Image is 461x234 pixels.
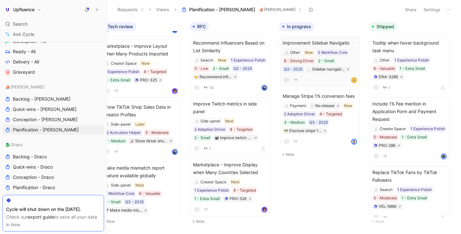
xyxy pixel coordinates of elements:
div: In progressNew [277,19,366,162]
div: Next [231,179,239,185]
div: 5 - Moderate [374,134,397,140]
button: Settings [421,5,443,14]
div: 4 - Targeted [319,111,342,117]
div: 5 - Moderate [374,195,397,201]
div: Q3 - 2025 [284,66,303,72]
span: Recommend Influencers Based on List Similarity [193,39,267,54]
span: Make media mismatch report feature available globally [103,164,178,180]
span: ⛵️[PERSON_NAME] [5,84,44,90]
button: Requests [115,5,147,14]
a: Quick-wins - Draco [3,162,104,172]
a: Include 1% Fee mention in Application Form and Payment RequestCreator Space1 Experience Polish5 -... [369,97,449,163]
button: Views [153,5,172,14]
img: 💳 [284,129,288,133]
img: 📹 [215,136,219,140]
span: Planification - Draco [13,184,55,191]
span: Include 1% Fee mention in Application Form and Payment Request [372,100,447,123]
img: avatar [262,207,267,212]
img: 📈 [130,139,134,143]
span: Quick-wins - Draco [13,164,53,170]
div: 1 Experience Polish [394,57,429,63]
div: ⛵️[PERSON_NAME] [3,82,104,92]
div: 2 - Small [194,135,210,141]
div: Creator Space [200,179,226,185]
div: 6 - Valuable [374,65,395,72]
img: avatar [441,154,446,159]
div: Side-panel [111,182,131,188]
span: Delivery - All [13,59,39,65]
button: Shipped [369,22,397,31]
button: New [279,151,364,158]
div: 4 - Targeted [233,187,256,194]
div: 2 - Small [318,58,334,64]
a: Manage Stripe 1% conversion feesPaymentNow2 Adoption Driver4 - Targeted3 - MediumQ3 - 2025💳Disclo... [280,89,360,148]
button: New [369,218,453,225]
div: 1 Experience Polish [397,187,432,193]
div: Check our to save all your data in time. [6,213,101,229]
div: Creator Space [380,126,406,132]
span: Marketplace - Improve Display when Many Countries Selected [193,161,267,176]
div: 1 - Extra Small [194,196,220,202]
div: 1 Experience Polish [231,57,265,63]
div: 1 - Extra Small [401,134,427,140]
button: UpfluenceUpfluence [3,5,43,14]
div: PRO-286 [379,142,395,149]
span: Tooltip when hover background task menu [372,39,447,54]
span: In progress [287,23,311,30]
img: avatar [352,139,356,144]
div: 1 - Extra Small [400,65,425,72]
div: 1 Experience Polish [194,187,229,194]
a: Ask Cycle [3,29,104,39]
a: Show TikTok Shop Sales Data in Creator ProfilesSide-panelLater-2 Activation Helper5 - Moderate3 -... [101,100,181,159]
span: 1 [209,147,211,151]
span: 1 [388,86,390,90]
div: Now [305,49,313,56]
button: New [100,218,184,225]
div: 🐉 DracoBacklog - DracoQuick-wins - DracoConception - DracoPlanification - Draco [3,140,104,192]
div: Creator Space [111,60,137,67]
button: Tech review [100,22,136,31]
span: Backlog - Draco [13,154,47,160]
span: Ready - All [13,48,36,55]
span: Planification - [PERSON_NAME] [189,6,255,13]
button: Share [402,5,419,14]
div: Sidebar navigation improvement [312,66,344,72]
div: Cycle will shut down on the [DATE]. [6,205,101,213]
div: 1 Experience Polish [105,69,139,75]
div: Make media mismatch report feature available globally [110,207,142,213]
div: Search [200,57,213,63]
a: Conception - [PERSON_NAME] [3,115,104,124]
div: Tech reviewNew [97,19,187,229]
div: Disclose stripe 1percent conversion fees [289,128,321,134]
img: 🖱️ [307,67,311,71]
div: ShippedNew [366,19,456,229]
button: RFC [190,22,209,31]
div: 2 Adoption Driver [284,111,315,117]
span: Marketplace - Improve Layout when Many Products Imported [103,42,178,58]
div: Next [135,182,144,188]
span: 🐉 Draco [5,141,23,148]
img: Upfluence [4,6,11,13]
div: PRO-326 [230,196,247,202]
img: avatar [173,150,177,154]
a: Improvement Sidebar NavigationOtherNow3 Workflow Core8 - Strong Driver2 - SmallQ3 - 2025🖱️Sidebar... [280,36,360,87]
div: VEL-5866 [379,203,396,210]
a: Backlog - [PERSON_NAME] [3,94,104,104]
a: Conception - Draco [3,172,104,182]
div: Payment [290,103,306,109]
h1: Upfluence [13,7,35,13]
a: Replace TikTok Fans by TikTok FollowersSearch1 Experience Polish5 - Moderate1 - Extra SmallVEL-5866 [369,166,449,224]
span: Ask Cycle [13,30,34,38]
div: 2 Adoption Driver [194,126,225,133]
div: -2 Activation Helper [105,130,141,136]
div: 2 - Small [105,199,121,205]
img: avatar [352,78,356,82]
a: Marketplace - Improve Display when Many Countries SelectedCreator SpaceNext1 Experience Polish4 -... [190,158,270,216]
a: Tooltip when hover background task menuOther1 Experience Polish6 - Valuable1 - Extra SmallDRA-32861 [369,36,449,95]
div: Other [380,57,390,63]
a: Make media mismatch report feature available globallySide-panelNext3 Workflow Core6 - Valuable2 -... [101,161,181,228]
div: 3 Workflow Core [105,190,134,197]
div: PRO-325 [140,77,157,83]
div: DRA-3286 [379,74,398,80]
div: Side-panel [111,121,131,128]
